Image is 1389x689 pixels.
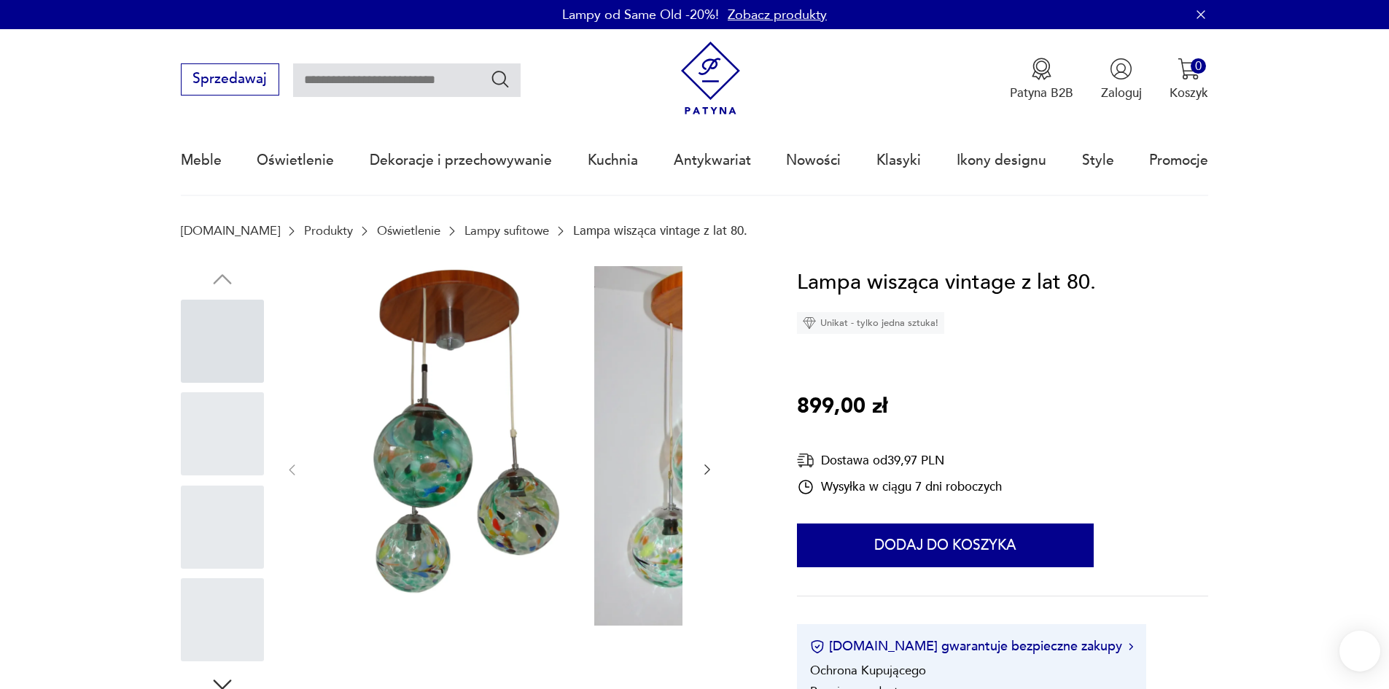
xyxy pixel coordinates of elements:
[957,127,1046,194] a: Ikony designu
[573,224,747,238] p: Lampa wisząca vintage z lat 80.
[1339,631,1380,672] iframe: Smartsupp widget button
[810,639,825,654] img: Ikona certyfikatu
[786,127,841,194] a: Nowości
[797,478,1002,496] div: Wysyłka w ciągu 7 dni roboczych
[1149,127,1208,194] a: Promocje
[1129,643,1133,650] img: Ikona strzałki w prawo
[317,266,587,671] img: Zdjęcie produktu Lampa wisząca vintage z lat 80.
[370,127,552,194] a: Dekoracje i przechowywanie
[797,266,1096,300] h1: Lampa wisząca vintage z lat 80.
[728,6,827,24] a: Zobacz produkty
[594,266,864,626] img: Zdjęcie produktu Lampa wisząca vintage z lat 80.
[797,523,1094,567] button: Dodaj do koszyka
[562,6,719,24] p: Lampy od Same Old -20%!
[810,662,926,679] li: Ochrona Kupującego
[1101,85,1142,101] p: Zaloguj
[803,316,816,330] img: Ikona diamentu
[797,312,944,334] div: Unikat - tylko jedna sztuka!
[674,127,751,194] a: Antykwariat
[588,127,638,194] a: Kuchnia
[1110,58,1132,80] img: Ikonka użytkownika
[810,637,1133,655] button: [DOMAIN_NAME] gwarantuje bezpieczne zakupy
[797,451,1002,470] div: Dostawa od 39,97 PLN
[1101,58,1142,101] button: Zaloguj
[181,63,279,96] button: Sprzedawaj
[304,224,353,238] a: Produkty
[1191,58,1206,74] div: 0
[1010,85,1073,101] p: Patyna B2B
[1170,58,1208,101] button: 0Koszyk
[490,69,511,90] button: Szukaj
[464,224,549,238] a: Lampy sufitowe
[1082,127,1114,194] a: Style
[181,224,280,238] a: [DOMAIN_NAME]
[674,42,747,115] img: Patyna - sklep z meblami i dekoracjami vintage
[181,127,222,194] a: Meble
[797,390,887,424] p: 899,00 zł
[257,127,334,194] a: Oświetlenie
[181,74,279,86] a: Sprzedawaj
[1010,58,1073,101] button: Patyna B2B
[797,451,814,470] img: Ikona dostawy
[1010,58,1073,101] a: Ikona medaluPatyna B2B
[1170,85,1208,101] p: Koszyk
[1178,58,1200,80] img: Ikona koszyka
[1030,58,1053,80] img: Ikona medalu
[377,224,440,238] a: Oświetlenie
[876,127,921,194] a: Klasyki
